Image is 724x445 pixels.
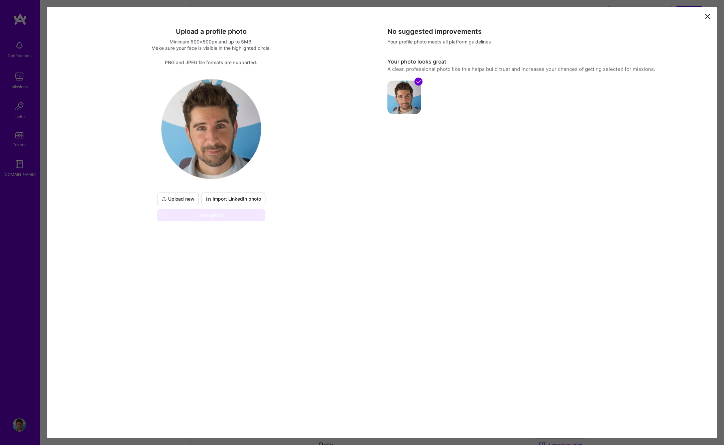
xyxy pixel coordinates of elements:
[54,59,369,66] div: PNG and JPEG file formats are supported.
[157,193,199,205] button: Upload new
[387,58,702,66] h3: Your photo looks great
[161,196,195,202] span: Upload new
[206,196,211,202] i: icon LinkedInDarkV2
[387,27,702,36] div: No suggested improvements
[161,196,167,202] i: icon UploadDark
[156,79,267,221] div: logoUpload newImport LinkedIn photoSave photo
[202,193,265,205] div: To import a profile photo add your LinkedIn URL to your profile.
[387,81,421,114] img: avatar
[54,45,369,51] div: Make sure your face is visible in the highlighted circle.
[202,193,265,205] button: Import LinkedIn photo
[387,66,702,73] div: A clear, professional photo like this helps build trust and increases your chances of getting sel...
[54,38,369,45] div: Minimum 500x500px and up to 5MB.
[387,38,702,45] div: Your profile photo meets all platform guidelines
[206,196,261,202] span: Import LinkedIn photo
[161,79,261,179] img: logo
[54,27,369,36] div: Upload a profile photo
